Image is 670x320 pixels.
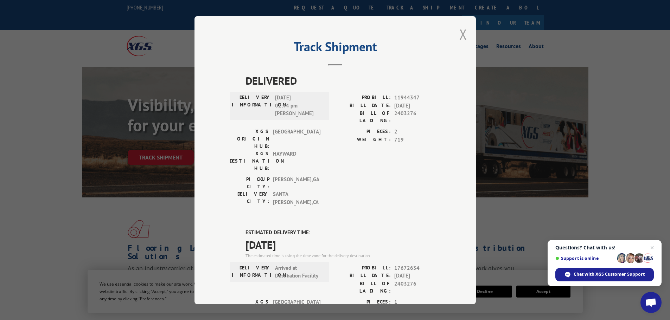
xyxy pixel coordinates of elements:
span: Close chat [648,243,656,252]
label: DELIVERY INFORMATION: [232,94,272,118]
span: Questions? Chat with us! [555,245,654,250]
span: [GEOGRAPHIC_DATA] [273,128,320,150]
span: 11944347 [394,94,441,102]
span: 2403276 [394,280,441,294]
span: 719 [394,136,441,144]
span: [DATE] [245,236,441,252]
span: 2 [394,128,441,136]
span: [GEOGRAPHIC_DATA] [273,298,320,320]
label: BILL DATE: [335,102,391,110]
span: Arrived at Destination Facility [275,264,323,280]
div: Chat with XGS Customer Support [555,268,654,281]
label: PIECES: [335,128,391,136]
span: 2403276 [394,110,441,124]
label: BILL OF LADING: [335,280,391,294]
button: Close modal [459,25,467,44]
label: WEIGHT: [335,136,391,144]
span: DELIVERED [245,73,441,89]
label: XGS ORIGIN HUB: [230,298,269,320]
label: PROBILL: [335,264,391,272]
div: Open chat [640,292,662,313]
label: ESTIMATED DELIVERY TIME: [245,229,441,237]
h2: Track Shipment [230,42,441,55]
label: BILL OF LADING: [335,110,391,124]
label: PROBILL: [335,94,391,102]
span: [DATE] 02:44 pm [PERSON_NAME] [275,94,323,118]
div: The estimated time is using the time zone for the delivery destination. [245,252,441,259]
span: Chat with XGS Customer Support [574,271,645,277]
label: XGS DESTINATION HUB: [230,150,269,172]
label: BILL DATE: [335,272,391,280]
span: [PERSON_NAME] , GA [273,176,320,190]
span: 17672634 [394,264,441,272]
label: DELIVERY INFORMATION: [232,264,272,280]
span: HAYWARD [273,150,320,172]
span: [DATE] [394,102,441,110]
span: 1 [394,298,441,306]
span: Support is online [555,256,614,261]
label: XGS ORIGIN HUB: [230,128,269,150]
label: PICKUP CITY: [230,176,269,190]
label: PIECES: [335,298,391,306]
label: DELIVERY CITY: [230,190,269,206]
span: SANTA [PERSON_NAME] , CA [273,190,320,206]
span: [DATE] [394,272,441,280]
